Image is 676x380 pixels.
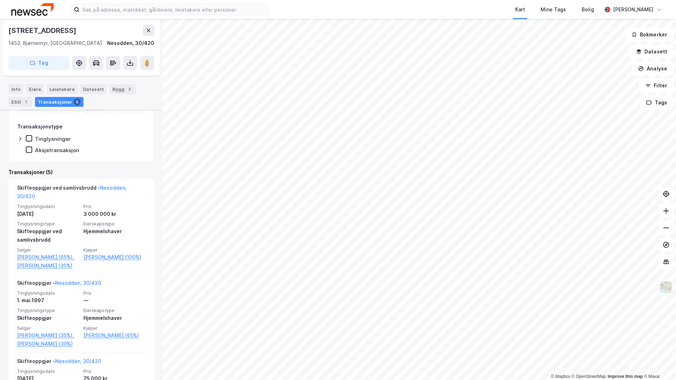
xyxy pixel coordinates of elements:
[17,296,79,305] div: 1. mai 1997
[83,203,146,209] span: Pris
[17,261,79,270] a: [PERSON_NAME] (35%)
[541,5,566,14] div: Mine Tags
[613,5,653,14] div: [PERSON_NAME]
[83,210,146,218] div: 3 000 000 kr
[126,86,133,93] div: 2
[582,5,594,14] div: Bolig
[83,227,146,236] div: Hjemmelshaver
[83,253,146,261] a: [PERSON_NAME] (100%)
[17,122,63,131] div: Transaksjonstype
[641,346,676,380] iframe: Chat Widget
[630,45,673,59] button: Datasett
[8,56,69,70] button: Tag
[632,62,673,76] button: Analyse
[110,84,136,94] div: Bygg
[47,84,77,94] div: Leietakere
[17,279,101,290] div: Skifteoppgjør -
[74,98,81,105] div: 5
[83,247,146,253] span: Kjøper
[608,374,643,379] a: Improve this map
[8,97,32,107] div: ESG
[17,203,79,209] span: Tinglysningsdato
[17,340,79,348] a: [PERSON_NAME] (30%)
[83,296,146,305] div: —
[659,281,673,294] img: Z
[83,325,146,331] span: Kjøper
[17,210,79,218] div: [DATE]
[83,314,146,322] div: Hjemmelshaver
[55,280,101,286] a: Nesodden, 30/420
[641,346,676,380] div: Kontrollprogram for chat
[8,84,23,94] div: Info
[8,168,154,177] div: Transaksjoner (5)
[11,3,54,16] img: newsec-logo.f6e21ccffca1b3a03d2d.png
[55,358,101,364] a: Nesodden, 30/420
[80,4,268,15] input: Søk på adresse, matrikkel, gårdeiere, leietakere eller personer
[35,97,83,107] div: Transaksjoner
[83,307,146,313] span: Eierskapstype
[17,247,79,253] span: Selger
[17,368,79,374] span: Tinglysningsdato
[35,136,71,142] div: Tinglysninger
[625,28,673,42] button: Bokmerker
[17,253,79,261] a: [PERSON_NAME] (65%),
[35,147,79,154] div: Aksjetransaksjon
[515,5,525,14] div: Kart
[83,368,146,374] span: Pris
[17,290,79,296] span: Tinglysningsdato
[8,25,78,36] div: [STREET_ADDRESS]
[22,98,29,105] div: 1
[107,39,154,47] div: Nesodden, 30/420
[17,227,79,244] div: Skifteoppgjør ved samlivsbrudd
[17,314,79,322] div: Skifteoppgjør
[83,290,146,296] span: Pris
[83,331,146,340] a: [PERSON_NAME] (65%)
[640,96,673,110] button: Tags
[26,84,44,94] div: Eiere
[17,325,79,331] span: Selger
[17,331,79,340] a: [PERSON_NAME] (35%),
[8,39,102,47] div: 1453, Bjørnemyr, [GEOGRAPHIC_DATA]
[17,184,146,203] div: Skifteoppgjør ved samlivsbrudd -
[551,374,570,379] a: Mapbox
[17,357,101,368] div: Skifteoppgjør -
[17,307,79,313] span: Tinglysningstype
[17,221,79,227] span: Tinglysningstype
[572,374,606,379] a: OpenStreetMap
[83,221,146,227] span: Eierskapstype
[639,79,673,93] button: Filter
[80,84,107,94] div: Datasett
